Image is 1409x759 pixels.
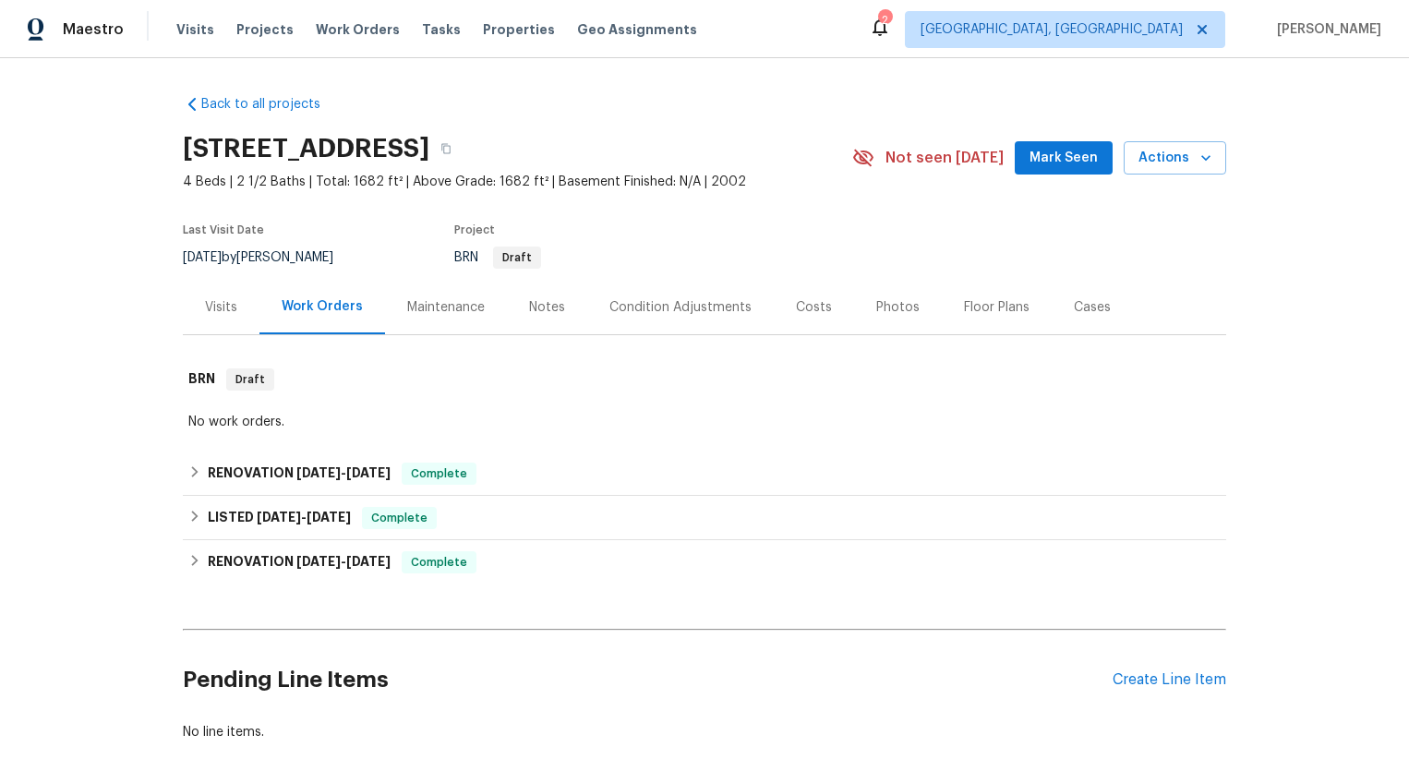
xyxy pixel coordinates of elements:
[183,350,1226,409] div: BRN Draft
[296,466,391,479] span: -
[188,368,215,391] h6: BRN
[183,247,355,269] div: by [PERSON_NAME]
[403,553,475,572] span: Complete
[183,723,1226,741] div: No line items.
[1074,298,1111,317] div: Cases
[454,251,541,264] span: BRN
[257,511,301,524] span: [DATE]
[1124,141,1226,175] button: Actions
[796,298,832,317] div: Costs
[208,551,391,573] h6: RENOVATION
[188,413,1221,431] div: No work orders.
[529,298,565,317] div: Notes
[454,224,495,235] span: Project
[176,20,214,39] span: Visits
[495,252,539,263] span: Draft
[208,507,351,529] h6: LISTED
[296,466,341,479] span: [DATE]
[964,298,1030,317] div: Floor Plans
[1138,147,1211,170] span: Actions
[1015,141,1113,175] button: Mark Seen
[364,509,435,527] span: Complete
[183,224,264,235] span: Last Visit Date
[63,20,124,39] span: Maestro
[609,298,752,317] div: Condition Adjustments
[183,95,360,114] a: Back to all projects
[296,555,341,568] span: [DATE]
[257,511,351,524] span: -
[236,20,294,39] span: Projects
[1113,671,1226,689] div: Create Line Item
[885,149,1004,167] span: Not seen [DATE]
[878,11,891,30] div: 2
[346,555,391,568] span: [DATE]
[921,20,1183,39] span: [GEOGRAPHIC_DATA], [GEOGRAPHIC_DATA]
[316,20,400,39] span: Work Orders
[346,466,391,479] span: [DATE]
[183,496,1226,540] div: LISTED [DATE]-[DATE]Complete
[183,452,1226,496] div: RENOVATION [DATE]-[DATE]Complete
[183,139,429,158] h2: [STREET_ADDRESS]
[282,297,363,316] div: Work Orders
[483,20,555,39] span: Properties
[183,251,222,264] span: [DATE]
[1030,147,1098,170] span: Mark Seen
[577,20,697,39] span: Geo Assignments
[228,370,272,389] span: Draft
[208,463,391,485] h6: RENOVATION
[422,23,461,36] span: Tasks
[307,511,351,524] span: [DATE]
[429,132,463,165] button: Copy Address
[407,298,485,317] div: Maintenance
[403,464,475,483] span: Complete
[876,298,920,317] div: Photos
[296,555,391,568] span: -
[205,298,237,317] div: Visits
[1270,20,1381,39] span: [PERSON_NAME]
[183,540,1226,584] div: RENOVATION [DATE]-[DATE]Complete
[183,173,852,191] span: 4 Beds | 2 1/2 Baths | Total: 1682 ft² | Above Grade: 1682 ft² | Basement Finished: N/A | 2002
[183,637,1113,723] h2: Pending Line Items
